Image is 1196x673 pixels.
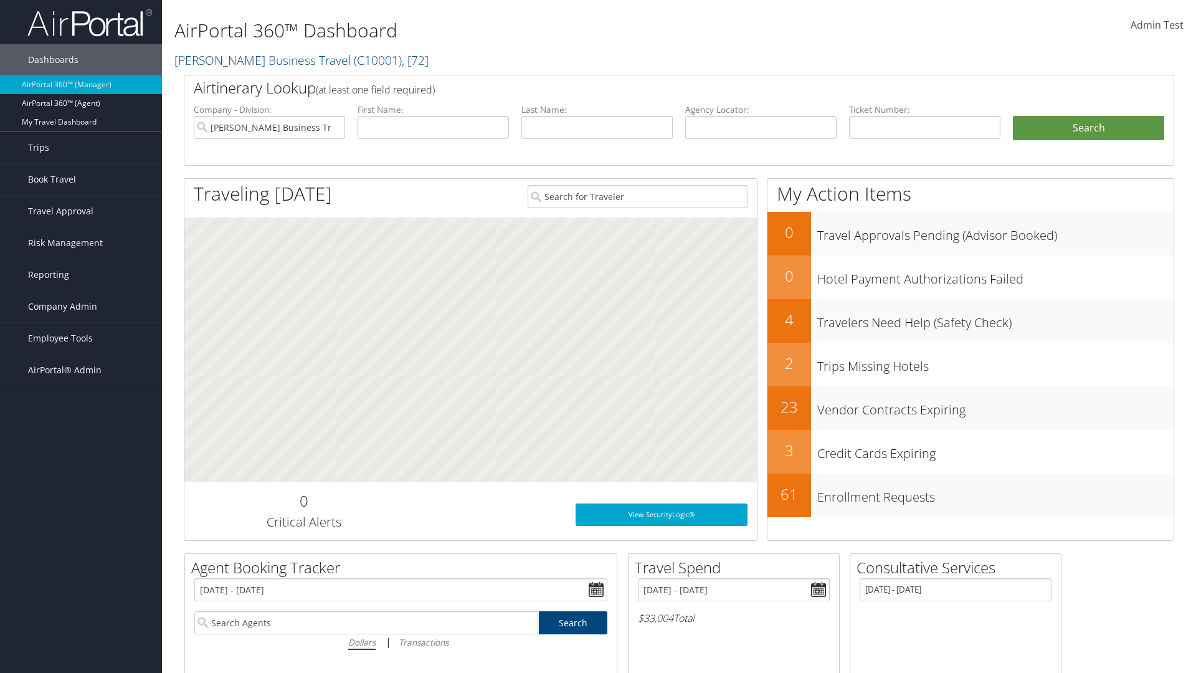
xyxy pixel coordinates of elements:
[685,103,837,116] label: Agency Locator:
[28,323,93,354] span: Employee Tools
[817,439,1174,462] h3: Credit Cards Expiring
[817,264,1174,288] h3: Hotel Payment Authorizations Failed
[399,636,448,648] i: Transactions
[28,227,103,259] span: Risk Management
[817,395,1174,419] h3: Vendor Contracts Expiring
[521,103,673,116] label: Last Name:
[402,52,429,69] span: , [ 72 ]
[194,103,345,116] label: Company - Division:
[767,299,1174,343] a: 4Travelers Need Help (Safety Check)
[767,343,1174,386] a: 2Trips Missing Hotels
[1131,18,1184,32] span: Admin Test
[27,8,152,37] img: airportal-logo.png
[576,504,747,526] a: View SecurityLogic®
[28,44,78,75] span: Dashboards
[194,513,414,531] h3: Critical Alerts
[767,484,811,505] h2: 61
[28,132,49,163] span: Trips
[635,557,839,578] h2: Travel Spend
[174,17,847,44] h1: AirPortal 360™ Dashboard
[28,259,69,290] span: Reporting
[857,557,1061,578] h2: Consultative Services
[191,557,617,578] h2: Agent Booking Tracker
[28,164,76,195] span: Book Travel
[767,474,1174,517] a: 61Enrollment Requests
[767,255,1174,299] a: 0Hotel Payment Authorizations Failed
[194,181,332,207] h1: Traveling [DATE]
[316,83,435,97] span: (at least one field required)
[817,482,1174,506] h3: Enrollment Requests
[1131,6,1184,45] a: Admin Test
[1013,116,1164,141] button: Search
[528,185,747,208] input: Search for Traveler
[817,221,1174,244] h3: Travel Approvals Pending (Advisor Booked)
[174,52,429,69] a: [PERSON_NAME] Business Travel
[767,309,811,330] h2: 4
[28,355,102,386] span: AirPortal® Admin
[638,611,830,625] h6: Total
[767,222,811,243] h2: 0
[817,351,1174,375] h3: Trips Missing Hotels
[767,353,811,374] h2: 2
[348,636,376,648] i: Dollars
[194,634,607,650] div: |
[767,265,811,287] h2: 0
[817,308,1174,332] h3: Travelers Need Help (Safety Check)
[194,77,1082,98] h2: Airtinerary Lookup
[194,611,538,634] input: Search Agents
[767,386,1174,430] a: 23Vendor Contracts Expiring
[767,440,811,461] h2: 3
[28,196,93,227] span: Travel Approval
[767,430,1174,474] a: 3Credit Cards Expiring
[849,103,1000,116] label: Ticket Number:
[194,490,414,512] h2: 0
[358,103,509,116] label: First Name:
[28,291,97,322] span: Company Admin
[539,611,608,634] a: Search
[767,212,1174,255] a: 0Travel Approvals Pending (Advisor Booked)
[767,181,1174,207] h1: My Action Items
[767,396,811,418] h2: 23
[354,52,402,69] span: ( C10001 )
[638,611,673,625] span: $33,004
